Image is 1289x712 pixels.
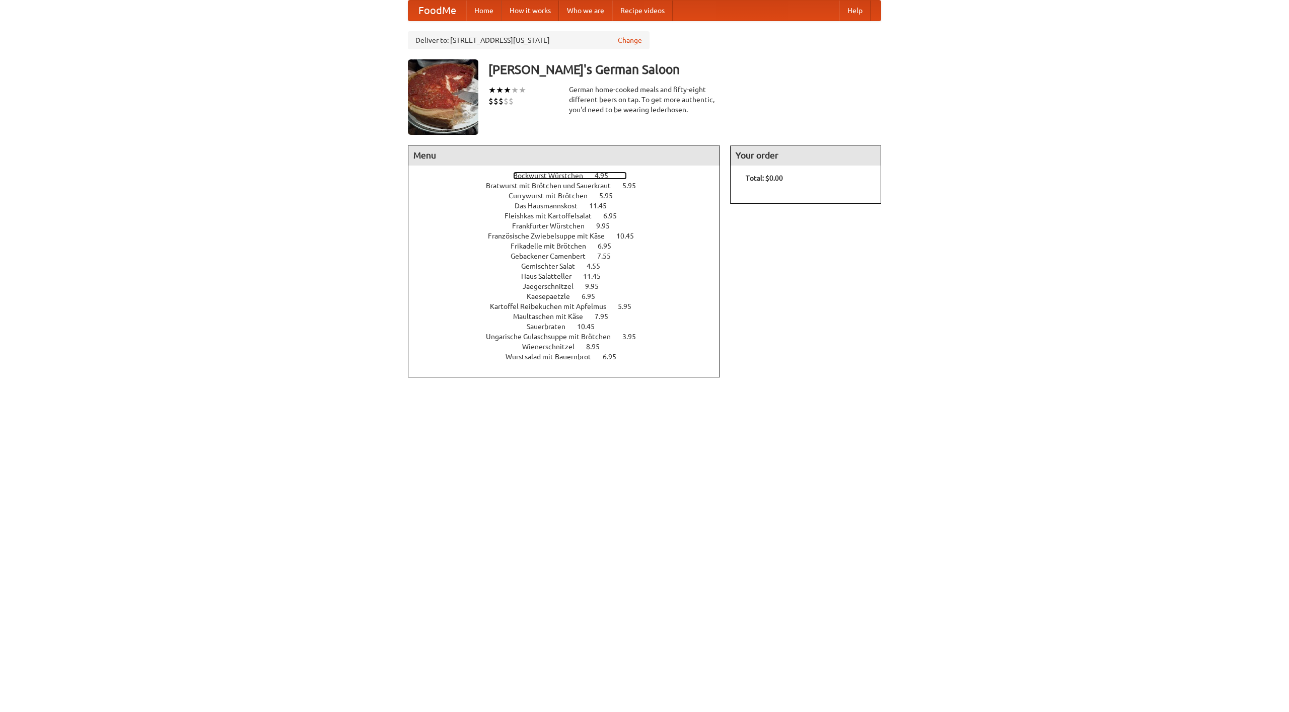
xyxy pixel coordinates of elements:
[466,1,502,21] a: Home
[521,272,619,280] a: Haus Salatteller 11.45
[569,85,720,115] div: German home-cooked meals and fifty-eight different beers on tap. To get more authentic, you'd nee...
[511,252,629,260] a: Gebackener Camenbert 7.55
[505,212,635,220] a: Fleishkas mit Kartoffelsalat 6.95
[527,292,614,300] a: Kaesepaetzle 6.95
[589,202,617,210] span: 11.45
[527,292,580,300] span: Kaesepaetzle
[622,182,646,190] span: 5.95
[408,59,478,135] img: angular.jpg
[488,59,881,80] h3: [PERSON_NAME]'s German Saloon
[408,31,650,49] div: Deliver to: [STREET_ADDRESS][US_STATE]
[618,35,642,45] a: Change
[498,96,504,107] li: $
[521,262,619,270] a: Gemischter Salat 4.55
[512,222,628,230] a: Frankfurter Würstchen 9.95
[523,282,584,290] span: Jaegerschnitzel
[523,282,617,290] a: Jaegerschnitzel 9.95
[582,292,605,300] span: 6.95
[486,182,621,190] span: Bratwurst mit Brötchen und Sauerkraut
[618,302,641,310] span: 5.95
[486,182,655,190] a: Bratwurst mit Brötchen und Sauerkraut 5.95
[488,85,496,96] li: ★
[509,192,631,200] a: Currywurst mit Brötchen 5.95
[603,353,626,361] span: 6.95
[527,323,576,331] span: Sauerbraten
[512,222,595,230] span: Frankfurter Würstchen
[490,302,616,310] span: Kartoffel Reibekuchen mit Apfelmus
[599,192,623,200] span: 5.95
[488,96,493,107] li: $
[408,145,720,166] h4: Menu
[513,312,593,321] span: Maultaschen mit Käse
[519,85,526,96] li: ★
[506,353,601,361] span: Wurstsalad mit Bauernbrot
[598,242,621,250] span: 6.95
[527,323,613,331] a: Sauerbraten 10.45
[486,333,621,341] span: Ungarische Gulaschsuppe mit Brötchen
[522,343,585,351] span: Wienerschnitzel
[488,232,653,240] a: Französische Zwiebelsuppe mit Käse 10.45
[622,333,646,341] span: 3.95
[515,202,625,210] a: Das Hausmannskost 11.45
[513,172,627,180] a: Bockwurst Würstchen 4.95
[509,96,514,107] li: $
[511,85,519,96] li: ★
[577,323,605,331] span: 10.45
[505,212,602,220] span: Fleishkas mit Kartoffelsalat
[616,232,644,240] span: 10.45
[521,272,582,280] span: Haus Salatteller
[486,333,655,341] a: Ungarische Gulaschsuppe mit Brötchen 3.95
[731,145,881,166] h4: Your order
[490,302,650,310] a: Kartoffel Reibekuchen mit Apfelmus 5.95
[583,272,611,280] span: 11.45
[587,262,610,270] span: 4.55
[511,242,630,250] a: Frikadelle mit Brötchen 6.95
[511,252,596,260] span: Gebackener Camenbert
[488,232,615,240] span: Französische Zwiebelsuppe mit Käse
[603,212,627,220] span: 6.95
[559,1,612,21] a: Who we are
[597,252,621,260] span: 7.55
[522,343,618,351] a: Wienerschnitzel 8.95
[513,312,627,321] a: Maultaschen mit Käse 7.95
[515,202,588,210] span: Das Hausmannskost
[596,222,620,230] span: 9.95
[509,192,598,200] span: Currywurst mit Brötchen
[502,1,559,21] a: How it works
[504,85,511,96] li: ★
[595,312,618,321] span: 7.95
[506,353,635,361] a: Wurstsalad mit Bauernbrot 6.95
[408,1,466,21] a: FoodMe
[595,172,618,180] span: 4.95
[612,1,673,21] a: Recipe videos
[839,1,871,21] a: Help
[585,282,609,290] span: 9.95
[513,172,593,180] span: Bockwurst Würstchen
[496,85,504,96] li: ★
[493,96,498,107] li: $
[521,262,585,270] span: Gemischter Salat
[504,96,509,107] li: $
[746,174,783,182] b: Total: $0.00
[586,343,610,351] span: 8.95
[511,242,596,250] span: Frikadelle mit Brötchen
